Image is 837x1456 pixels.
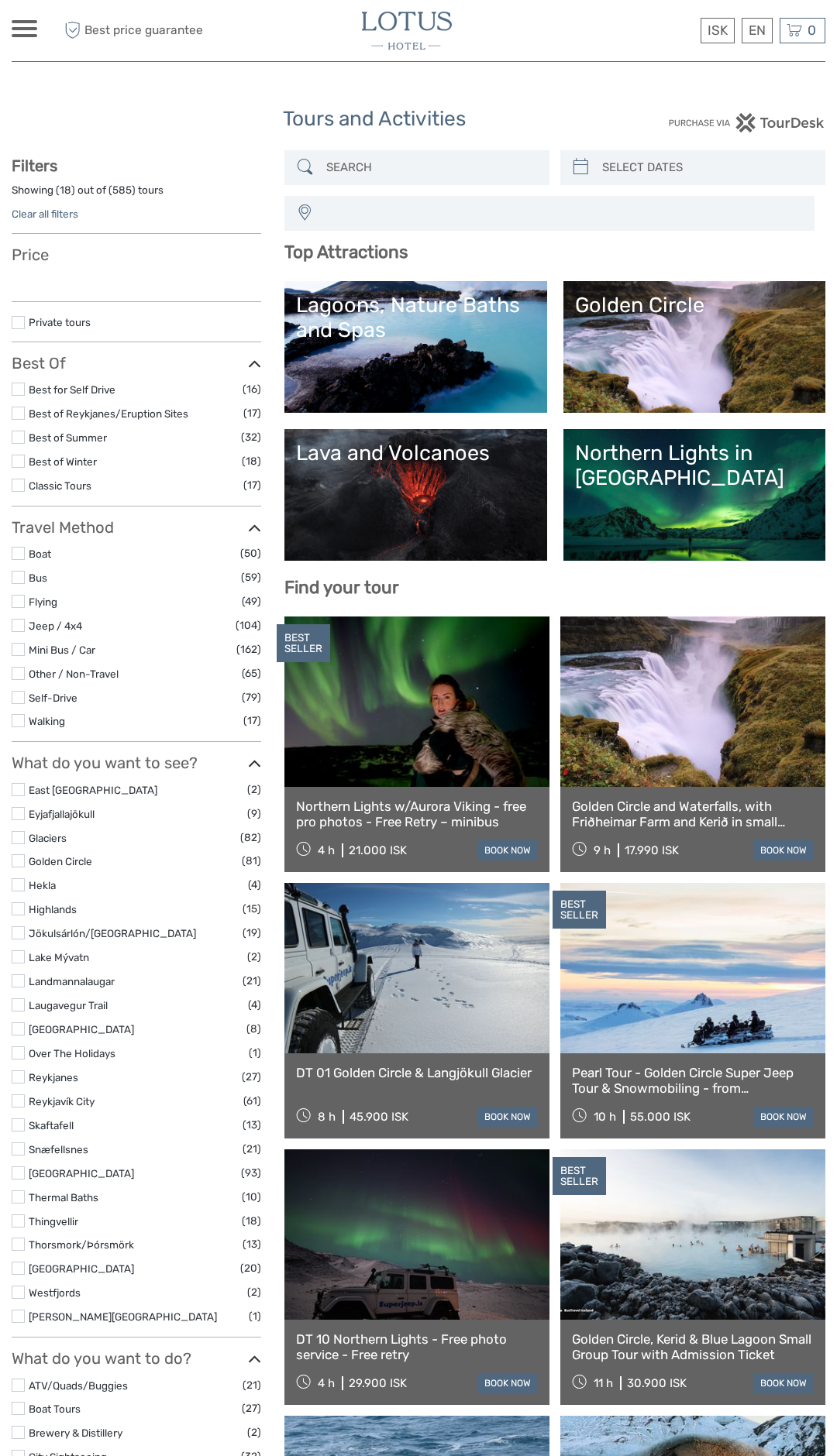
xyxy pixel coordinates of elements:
span: (8) [246,1020,261,1038]
a: [GEOGRAPHIC_DATA] [29,1262,134,1275]
a: Clear all filters [12,208,78,220]
span: (17) [243,404,261,422]
span: 10 h [594,1110,616,1124]
span: (65) [242,664,261,682]
div: Golden Circle [575,293,814,318]
div: 17.990 ISK [625,843,679,857]
span: (4) [248,876,261,894]
a: book now [477,1373,538,1393]
a: Glaciers [29,832,67,844]
a: Thingvellir [29,1215,78,1228]
div: Lagoons, Nature Baths and Spas [296,293,535,343]
a: Northern Lights in [GEOGRAPHIC_DATA] [575,441,814,549]
div: BEST SELLER [277,624,330,663]
div: 21.000 ISK [349,843,407,857]
b: Find your tour [284,577,399,598]
a: Lake Mývatn [29,951,89,963]
a: ATV/Quads/Buggies [29,1379,128,1392]
span: (2) [247,1283,261,1301]
a: Brewery & Distillery [29,1427,122,1439]
a: Over The Holidays [29,1047,115,1059]
label: 18 [60,183,71,197]
a: Skaftafell [29,1119,74,1131]
a: book now [477,840,538,860]
span: (104) [236,616,261,634]
a: Reykjavík City [29,1095,95,1107]
a: East [GEOGRAPHIC_DATA] [29,784,157,796]
span: (82) [240,829,261,846]
div: 30.900 ISK [627,1376,687,1390]
span: (21) [243,1376,261,1394]
a: Private tours [29,316,91,328]
span: (20) [240,1259,261,1277]
span: (50) [240,544,261,562]
div: 29.900 ISK [349,1376,407,1390]
a: Thorsmork/Þórsmörk [29,1238,134,1251]
span: 4 h [318,1376,335,1390]
h3: Price [12,246,261,264]
a: [GEOGRAPHIC_DATA] [29,1023,134,1035]
span: (27) [242,1399,261,1417]
a: Boat Tours [29,1403,81,1415]
span: 8 h [318,1110,336,1124]
span: (13) [243,1116,261,1134]
a: Laugavegur Trail [29,999,108,1011]
a: Best for Self Drive [29,383,115,396]
a: Northern Lights w/Aurora Viking - free pro photos - Free Retry – minibus [296,798,538,830]
span: (1) [249,1307,261,1325]
a: Bus [29,572,47,584]
span: (2) [247,781,261,798]
span: (10) [242,1188,261,1206]
span: (2) [247,1423,261,1441]
span: (17) [243,476,261,494]
h3: What do you want to do? [12,1349,261,1368]
h3: What do you want to see? [12,754,261,772]
a: Other / Non-Travel [29,668,119,680]
span: (2) [247,948,261,966]
label: 585 [112,183,132,197]
a: Self-Drive [29,692,77,704]
a: Snæfellsnes [29,1143,88,1156]
input: SELECT DATES [596,154,818,181]
a: [GEOGRAPHIC_DATA] [29,1167,134,1180]
span: (18) [242,1212,261,1230]
img: PurchaseViaTourDesk.png [668,113,825,132]
div: EN [742,18,773,43]
a: Reykjanes [29,1071,78,1083]
input: SEARCH [320,154,542,181]
a: Highlands [29,903,77,915]
a: Best of Summer [29,431,107,444]
h1: Tours and Activities [283,107,554,132]
img: 3065-b7107863-13b3-4aeb-8608-4df0d373a5c0_logo_small.jpg [362,12,452,50]
a: DT 01 Golden Circle & Langjökull Glacier [296,1065,538,1080]
span: (15) [243,900,261,918]
a: Jeep / 4x4 [29,620,82,632]
a: Boat [29,548,51,560]
a: Lava and Volcanoes [296,441,535,549]
span: 11 h [594,1376,613,1390]
a: Thermal Baths [29,1191,98,1204]
a: Classic Tours [29,479,91,492]
span: (4) [248,996,261,1014]
span: (32) [241,428,261,446]
span: (27) [242,1068,261,1086]
a: Best of Winter [29,455,97,468]
h3: Travel Method [12,518,261,537]
span: (81) [242,852,261,870]
a: Westfjords [29,1286,81,1299]
a: book now [477,1107,538,1127]
span: (21) [243,1140,261,1158]
span: 9 h [594,843,611,857]
a: DT 10 Northern Lights - Free photo service - Free retry [296,1331,538,1363]
a: Lagoons, Nature Baths and Spas [296,293,535,401]
div: BEST SELLER [553,1157,606,1196]
a: Golden Circle [29,855,92,867]
span: (61) [243,1092,261,1110]
div: Showing ( ) out of ( ) tours [12,183,261,207]
a: Walking [29,715,65,727]
span: (79) [242,689,261,706]
span: (13) [243,1235,261,1253]
a: Pearl Tour - Golden Circle Super Jeep Tour & Snowmobiling - from [GEOGRAPHIC_DATA] [572,1065,814,1097]
a: book now [753,840,814,860]
a: Landmannalaugar [29,975,115,987]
